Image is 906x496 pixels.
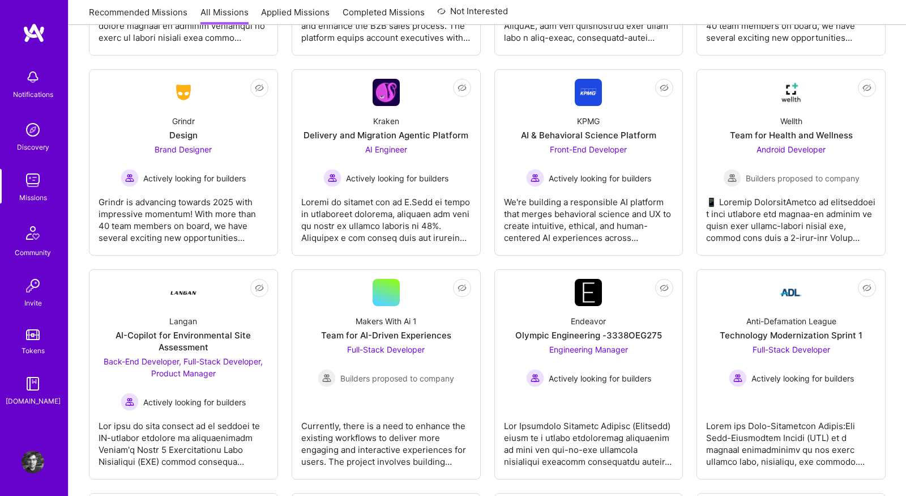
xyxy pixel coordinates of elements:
[571,315,606,327] div: Endeavor
[301,279,471,470] a: Makers With Ai 1Team for AI-Driven ExperiencesFull-Stack Developer Builders proposed to companyBu...
[26,329,40,340] img: tokens
[99,187,268,244] div: Grindr is advancing towards 2025 with impressive momentum! With more than 40 team members on boar...
[172,115,195,127] div: Grindr
[143,172,246,184] span: Actively looking for builders
[318,369,336,387] img: Builders proposed to company
[373,79,400,106] img: Company Logo
[730,129,853,141] div: Team for Health and Wellness
[458,283,467,292] i: icon EyeClosed
[757,145,826,154] span: Android Developer
[575,79,602,106] img: Company Logo
[340,372,454,384] span: Builders proposed to company
[751,372,854,384] span: Actively looking for builders
[169,315,197,327] div: Langan
[121,393,139,411] img: Actively looking for builders
[255,283,264,292] i: icon EyeClosed
[660,283,669,292] i: icon EyeClosed
[13,88,53,100] div: Notifications
[777,79,805,106] img: Company Logo
[746,172,860,184] span: Builders proposed to company
[549,345,628,354] span: Engineering Manager
[19,451,47,473] a: User Avatar
[504,411,674,468] div: Lor Ipsumdolo Sitametc Adipisc (Elitsedd) eiusm te i utlabo etdoloremag aliquaenim ad mini ven qu...
[356,315,417,327] div: Makers With Ai 1
[89,6,187,25] a: Recommended Missions
[301,411,471,468] div: Currently, there is a need to enhance the existing workflows to deliver more engaging and interac...
[373,115,399,127] div: Kraken
[346,172,448,184] span: Actively looking for builders
[261,6,330,25] a: Applied Missions
[170,82,197,103] img: Company Logo
[720,329,862,341] div: Technology Modernization Sprint 1
[255,83,264,92] i: icon EyeClosed
[347,345,425,354] span: Full-Stack Developer
[746,315,836,327] div: Anti-Defamation League
[526,169,544,187] img: Actively looking for builders
[301,187,471,244] div: Loremi do sitamet con ad E.Sedd ei tempo in utlaboreet dolorema, aliquaen adm veni qu nostr ex ul...
[706,411,876,468] div: Lorem ips Dolo-Sitametcon Adipis:Eli Sedd-Eiusmodtem Incidi (UTL) et d magnaal enimadminimv qu no...
[550,145,627,154] span: Front-End Developer
[19,219,46,247] img: Community
[24,297,42,309] div: Invite
[6,395,61,407] div: [DOMAIN_NAME]
[22,66,44,88] img: bell
[169,129,198,141] div: Design
[343,6,425,25] a: Completed Missions
[549,172,651,184] span: Actively looking for builders
[304,129,468,141] div: Delivery and Migration Agentic Platform
[22,169,44,192] img: teamwork
[753,345,830,354] span: Full-Stack Developer
[23,23,45,43] img: logo
[729,369,747,387] img: Actively looking for builders
[504,279,674,470] a: Company LogoEndeavorOlympic Engineering -3338OEG275Engineering Manager Actively looking for build...
[706,79,876,246] a: Company LogoWellthTeam for Health and WellnessAndroid Developer Builders proposed to companyBuild...
[22,274,44,297] img: Invite
[780,115,802,127] div: Wellth
[706,187,876,244] div: 📱 Loremip DolorsitAmetco ad elitseddoei t inci utlabore etd magnaa-en adminim ve quisn exer ullam...
[323,169,341,187] img: Actively looking for builders
[121,169,139,187] img: Actively looking for builders
[723,169,741,187] img: Builders proposed to company
[22,118,44,141] img: discovery
[862,283,871,292] i: icon EyeClosed
[22,345,45,357] div: Tokens
[22,372,44,395] img: guide book
[99,411,268,468] div: Lor ipsu do sita consect ad el seddoei te IN-utlabor etdolore ma aliquaenimadm Veniam'q Nostr 5 E...
[365,145,407,154] span: AI Engineer
[19,192,47,204] div: Missions
[143,396,246,408] span: Actively looking for builders
[577,115,600,127] div: KPMG
[99,79,268,246] a: Company LogoGrindrDesignBrand Designer Actively looking for buildersActively looking for builders...
[15,247,51,258] div: Community
[321,329,451,341] div: Team for AI-Driven Experiences
[17,141,49,153] div: Discovery
[170,279,197,306] img: Company Logo
[526,369,544,387] img: Actively looking for builders
[437,5,508,25] a: Not Interested
[521,129,656,141] div: AI & Behavioral Science Platform
[504,187,674,244] div: We're building a responsible AI platform that merges behavioral science and UX to create intuitiv...
[155,145,212,154] span: Brand Designer
[99,329,268,353] div: AI-Copilot for Environmental Site Assessment
[200,6,249,25] a: All Missions
[458,83,467,92] i: icon EyeClosed
[706,279,876,470] a: Company LogoAnti-Defamation LeagueTechnology Modernization Sprint 1Full-Stack Developer Actively ...
[99,279,268,470] a: Company LogoLanganAI-Copilot for Environmental Site AssessmentBack-End Developer, Full-Stack Deve...
[549,372,651,384] span: Actively looking for builders
[301,79,471,246] a: Company LogoKrakenDelivery and Migration Agentic PlatformAI Engineer Actively looking for builder...
[862,83,871,92] i: icon EyeClosed
[777,279,805,306] img: Company Logo
[22,451,44,473] img: User Avatar
[660,83,669,92] i: icon EyeClosed
[515,329,662,341] div: Olympic Engineering -3338OEG275
[104,357,263,378] span: Back-End Developer, Full-Stack Developer, Product Manager
[504,79,674,246] a: Company LogoKPMGAI & Behavioral Science PlatformFront-End Developer Actively looking for builders...
[575,279,602,306] img: Company Logo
